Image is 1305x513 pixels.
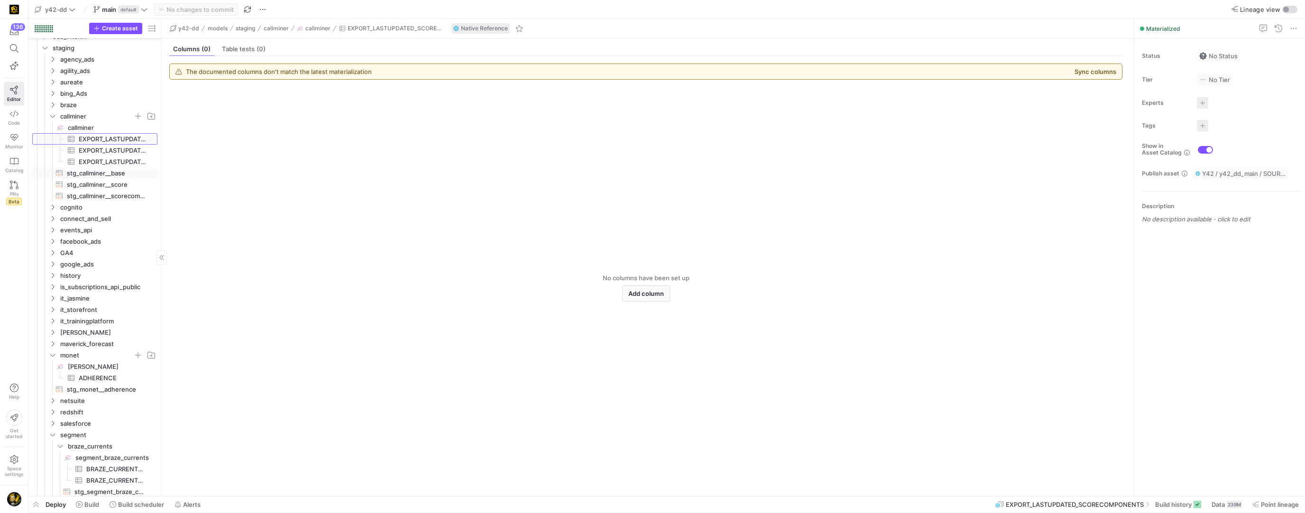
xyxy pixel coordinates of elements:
img: https://storage.googleapis.com/y42-prod-data-exchange/images/TkyYhdVHAhZk5dk8nd6xEeaFROCiqfTYinc7... [7,492,22,507]
span: Code [8,120,20,126]
span: Columns [173,46,211,52]
button: callminer [261,23,291,34]
a: stg_monet__adherence​​​​​​​​​​ [32,384,157,395]
span: connect_and_sell [60,213,156,224]
div: Press SPACE to select this row. [32,395,157,406]
div: Press SPACE to select this row. [32,88,157,99]
span: Materialized [1146,25,1180,32]
div: Press SPACE to select this row. [32,179,157,190]
a: stg_callminer__score​​​​​​​​​​ [32,179,157,190]
a: Code [4,106,24,129]
button: maindefault [91,3,150,16]
span: (0) [257,46,266,52]
div: Press SPACE to select this row. [32,236,157,247]
span: it_storefront [60,304,156,315]
div: Press SPACE to select this row. [32,54,157,65]
span: aureate [60,77,156,88]
button: No statusNo Status [1197,50,1240,62]
span: No columns have been set up [603,274,689,282]
div: Press SPACE to select this row. [32,361,157,372]
span: netsuite [60,395,156,406]
span: main [102,6,116,13]
a: BRAZE_CURRENTS_SUBSCRIPTION_GROUP_STATE_CHANGED​​​​​​​​​ [32,475,157,486]
p: No description available - click to edit [1142,215,1301,223]
a: PRsBeta [4,177,24,209]
div: Press SPACE to select this row. [32,406,157,418]
div: Press SPACE to select this row. [32,270,157,281]
img: No status [1199,52,1207,60]
img: No tier [1199,76,1207,83]
span: EXPORT_LASTUPDATED_SCORECOMPONENTS [348,25,443,32]
div: Press SPACE to select this row. [32,440,157,452]
button: Build history [1151,496,1205,513]
button: No tierNo Tier [1197,73,1232,86]
span: y42-dd [178,25,199,32]
div: Press SPACE to select this row. [32,167,157,179]
span: Build scheduler [118,501,164,508]
span: events_api [60,225,156,236]
button: Y42 / y42_dd_main / SOURCE__CALLMINER__EXPORT_LASTUPDATED_SCORECOMPONENTS [1193,167,1288,180]
span: Deploy [46,501,66,508]
a: stg_callminer__scorecomponent​​​​​​​​​​ [32,190,157,202]
div: Press SPACE to select this row. [32,65,157,76]
span: Get started [6,428,22,439]
div: Press SPACE to select this row. [32,156,157,167]
div: Press SPACE to select this row. [32,122,157,133]
div: Press SPACE to select this row. [32,304,157,315]
img: undefined [453,26,459,31]
div: Press SPACE to select this row. [32,213,157,224]
div: Press SPACE to select this row. [32,418,157,429]
span: Show in Asset Catalog [1142,143,1182,156]
span: callminer​​​​​​​​ [68,122,156,133]
span: Point lineage [1261,501,1299,508]
span: Lineage view [1240,6,1280,13]
span: is_subscriptions_api_public [60,282,156,293]
span: BRAZE_CURRENTS_GLOBAL_SUBSCRIPTION_STATE_CHANGED​​​​​​​​​ [86,464,147,475]
a: segment_braze_currents​​​​​​​​ [32,452,157,463]
a: [PERSON_NAME]​​​​​​​​ [32,361,157,372]
span: maverick_forecast [60,339,156,349]
button: Add column [622,285,670,302]
span: google_ads [60,259,156,270]
a: Monitor [4,129,24,153]
div: Press SPACE to select this row. [32,145,157,156]
span: facebook_ads [60,236,156,247]
span: No Status [1199,52,1238,60]
span: Y42 / y42_dd_main / SOURCE__CALLMINER__EXPORT_LASTUPDATED_SCORECOMPONENTS [1202,170,1286,177]
a: https://storage.googleapis.com/y42-prod-data-exchange/images/uAsz27BndGEK0hZWDFeOjoxA7jCwgK9jE472... [4,1,24,18]
span: Catalog [5,167,23,173]
div: Press SPACE to select this row. [32,463,157,475]
div: Press SPACE to select this row. [32,384,157,395]
span: GA4 [60,247,156,258]
span: callminer [264,25,289,32]
span: it_jasmine [60,293,156,304]
span: braze_currents [68,441,156,452]
div: Press SPACE to select this row. [32,202,157,213]
span: Data [1212,501,1225,508]
button: y42-dd [32,3,78,16]
button: Point lineage [1248,496,1303,513]
div: Press SPACE to select this row. [32,224,157,236]
span: Experts [1142,100,1189,106]
span: bing_Ads [60,88,156,99]
div: Press SPACE to select this row. [32,99,157,110]
span: stg_callminer__base​​​​​​​​​​ [67,168,147,179]
button: EXPORT_LASTUPDATED_SCORECOMPONENTS [337,23,446,34]
a: Editor [4,82,24,106]
a: ADHERENCE​​​​​​​​​ [32,372,157,384]
span: (0) [202,46,211,52]
span: stg_segment_braze_currents__SUBSCRIPTION_GROUP_STATE_CHANGED​​​​​​​​​​ [74,486,147,497]
span: Status [1142,53,1189,59]
div: Press SPACE to select this row. [32,452,157,463]
div: Press SPACE to select this row. [32,349,157,361]
a: BRAZE_CURRENTS_GLOBAL_SUBSCRIPTION_STATE_CHANGED​​​​​​​​​ [32,463,157,475]
span: Editor [7,96,21,102]
span: callminer [60,111,133,122]
span: models [208,25,228,32]
button: Help [4,379,24,404]
button: Getstarted [4,406,24,443]
button: Create asset [89,23,142,34]
span: Add column [628,290,664,297]
span: Tags [1142,122,1189,129]
span: segment_braze_currents​​​​​​​​ [75,452,156,463]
